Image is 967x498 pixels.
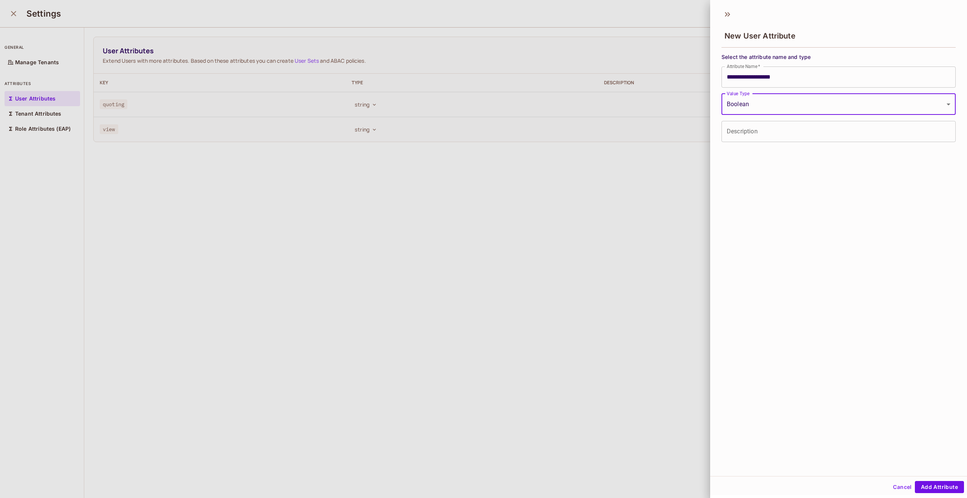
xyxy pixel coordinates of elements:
[727,63,760,70] label: Attribute Name
[727,90,749,97] label: Value Type
[890,481,914,493] button: Cancel
[721,53,956,60] span: Select the attribute name and type
[721,94,956,115] div: Boolean
[724,31,796,40] span: New User Attribute
[915,481,964,493] button: Add Attribute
